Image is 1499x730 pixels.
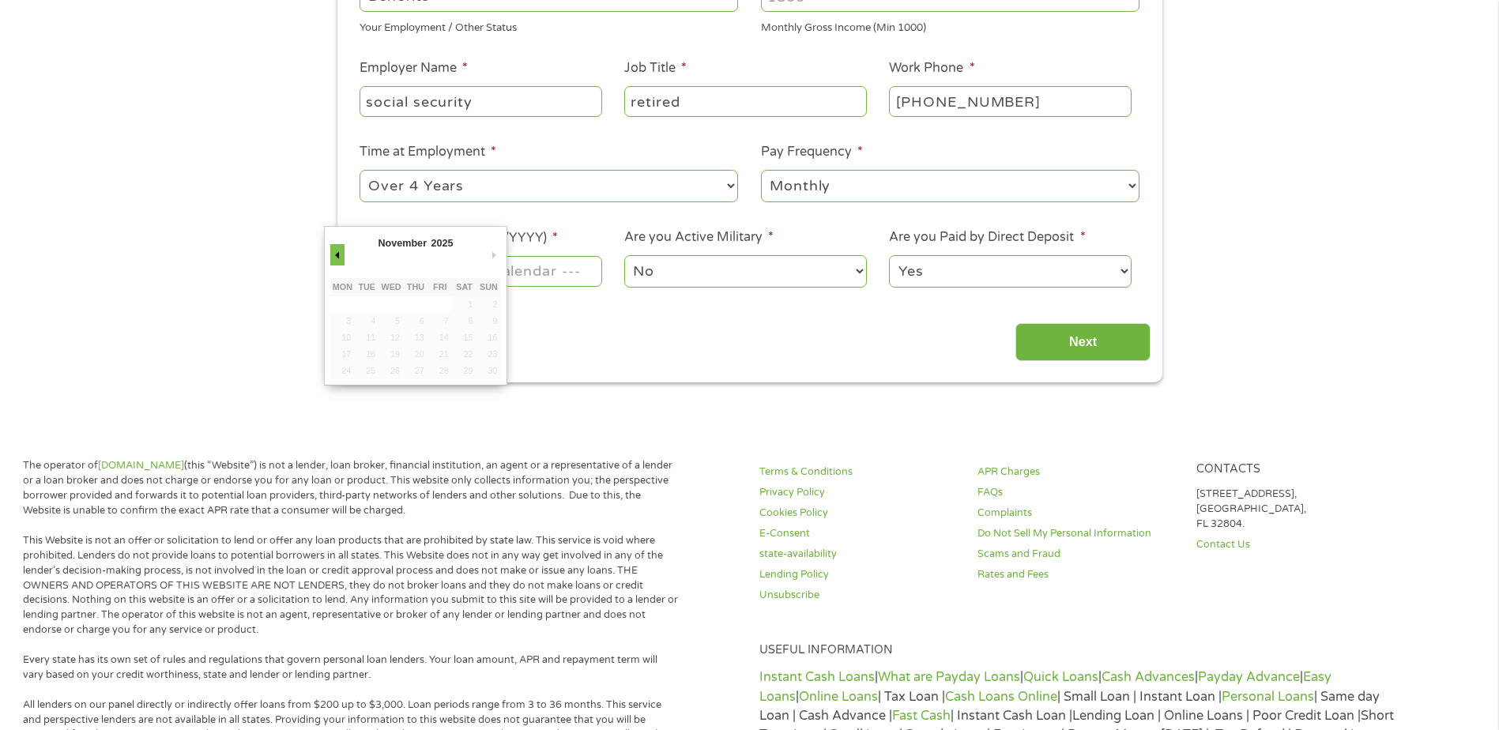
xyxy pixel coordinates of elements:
a: APR Charges [977,465,1177,480]
div: 2025 [429,232,455,254]
a: Scams and Fraud [977,547,1177,562]
a: FAQs [977,485,1177,500]
a: Privacy Policy [759,485,959,500]
label: Are you Paid by Direct Deposit [889,229,1085,246]
a: Cash Loans Online [945,689,1057,705]
label: Pay Frequency [761,144,863,160]
abbr: Friday [433,282,446,292]
abbr: Thursday [407,282,424,292]
input: Walmart [360,86,601,116]
input: (231) 754-4010 [889,86,1131,116]
p: The operator of (this “Website”) is not a lender, loan broker, financial institution, an agent or... [23,458,679,518]
label: Work Phone [889,60,974,77]
a: Fast Cash [892,708,951,724]
input: Cashier [624,86,866,116]
abbr: Wednesday [381,282,401,292]
div: Your Employment / Other Status [360,15,738,36]
div: Monthly Gross Income (Min 1000) [761,15,1139,36]
abbr: Saturday [456,282,473,292]
abbr: Monday [333,282,352,292]
a: What are Payday Loans [878,669,1020,685]
a: Cookies Policy [759,506,959,521]
label: Employer Name [360,60,468,77]
a: Unsubscribe [759,588,959,603]
a: state-availability [759,547,959,562]
abbr: Sunday [480,282,498,292]
a: Contact Us [1196,537,1395,552]
p: [STREET_ADDRESS], [GEOGRAPHIC_DATA], FL 32804. [1196,487,1395,532]
h4: Useful Information [759,643,1395,658]
a: Easy Loans [759,669,1331,704]
p: Every state has its own set of rules and regulations that govern personal loan lenders. Your loan... [23,653,679,683]
label: Time at Employment [360,144,496,160]
a: Rates and Fees [977,567,1177,582]
a: E-Consent [759,526,959,541]
a: Do Not Sell My Personal Information [977,526,1177,541]
a: Payday Advance [1198,669,1300,685]
abbr: Tuesday [358,282,375,292]
a: Lending Policy [759,567,959,582]
a: Online Loans [799,689,878,705]
h4: Contacts [1196,462,1395,477]
label: Job Title [624,60,687,77]
a: [DOMAIN_NAME] [98,459,184,472]
a: Quick Loans [1023,669,1098,685]
a: Complaints [977,506,1177,521]
div: November [376,232,429,254]
button: Previous Month [330,244,345,265]
a: Personal Loans [1222,689,1314,705]
a: Instant Cash Loans [759,669,875,685]
input: Next [1015,323,1151,362]
a: Cash Advances [1102,669,1195,685]
a: Terms & Conditions [759,465,959,480]
button: Next Month [487,244,501,265]
label: Are you Active Military [624,229,774,246]
p: This Website is not an offer or solicitation to lend or offer any loan products that are prohibit... [23,533,679,638]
